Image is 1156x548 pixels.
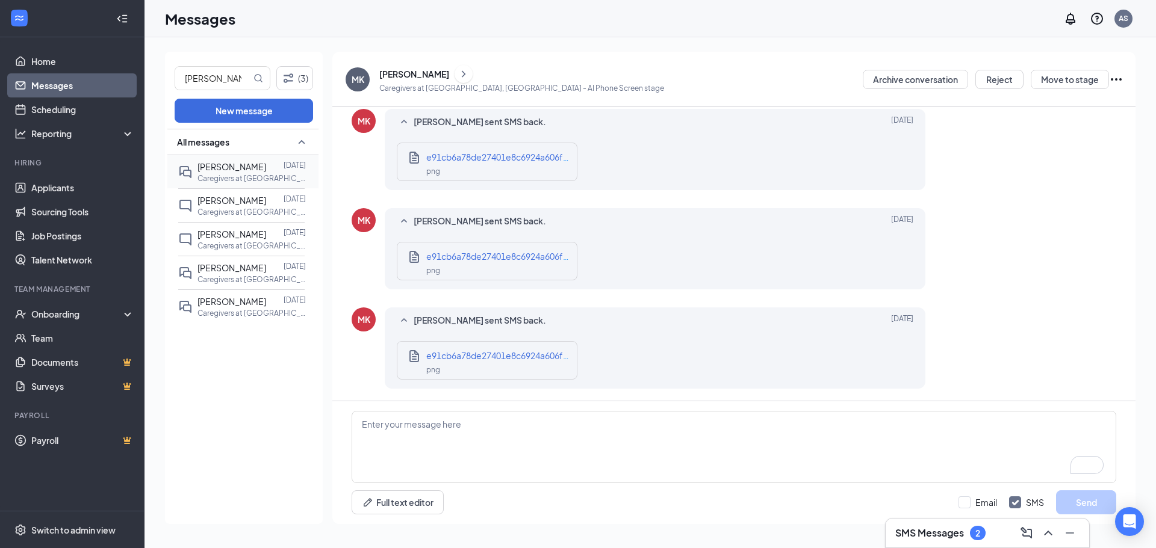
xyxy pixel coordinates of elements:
a: DocumentsCrown [31,350,134,374]
svg: Pen [362,496,374,508]
svg: SmallChevronUp [397,115,411,129]
div: Onboarding [31,308,124,320]
a: Talent Network [31,248,134,272]
button: Archive conversation [863,70,968,89]
span: [PERSON_NAME] [197,195,266,206]
span: e91cb6a78de27401e8c6924a606f6cde.png [426,350,601,361]
p: [DATE] [284,295,306,305]
span: e91cb6a78de27401e8c6924a606f6cde.png [426,251,601,262]
a: SurveysCrown [31,374,134,398]
svg: QuestionInfo [1090,11,1104,26]
p: [DATE] [284,160,306,170]
span: e91cb6a78de27401e8c6924a606f6cde.png [426,152,601,162]
svg: SmallChevronUp [397,214,411,229]
button: ChevronUp [1039,523,1058,543]
svg: Filter [281,71,296,85]
div: Open Intercom Messenger [1115,507,1144,536]
p: [DATE] [284,194,306,204]
p: Caregivers at [GEOGRAPHIC_DATA] SD - [GEOGRAPHIC_DATA] [197,241,306,251]
svg: Analysis [14,128,26,140]
span: [DATE] [891,115,913,129]
h3: SMS Messages [895,526,964,540]
p: Caregivers at [GEOGRAPHIC_DATA], [GEOGRAPHIC_DATA] [197,308,306,318]
p: Caregivers at [GEOGRAPHIC_DATA], [GEOGRAPHIC_DATA] [197,207,306,217]
span: All messages [177,136,229,148]
div: AS [1119,13,1128,23]
svg: DoubleChat [178,300,193,314]
span: [PERSON_NAME] [197,161,266,172]
button: Send [1056,490,1116,514]
span: [PERSON_NAME] sent SMS back. [414,115,546,129]
p: Caregivers at [GEOGRAPHIC_DATA], [GEOGRAPHIC_DATA] [197,274,306,285]
div: MK [358,214,370,226]
div: [PERSON_NAME] [379,68,449,80]
span: [DATE] [891,214,913,229]
svg: ChatInactive [178,199,193,213]
textarea: To enrich screen reader interactions, please activate Accessibility in Grammarly extension settings [352,411,1116,483]
svg: ComposeMessage [1019,526,1034,540]
button: ComposeMessage [1017,523,1036,543]
svg: Ellipses [1109,72,1123,87]
svg: WorkstreamLogo [13,12,25,24]
svg: Notifications [1063,11,1078,26]
svg: ChevronRight [458,67,470,81]
div: MK [352,73,364,85]
input: Search [175,67,251,90]
a: Applicants [31,176,134,200]
a: Messages [31,73,134,97]
span: [DATE] [891,313,913,328]
h1: Messages [165,8,235,29]
a: Job Postings [31,224,134,248]
div: Hiring [14,158,132,168]
p: [DATE] [284,227,306,238]
a: Scheduling [31,97,134,122]
button: New message [175,99,313,123]
span: [PERSON_NAME] [197,229,266,239]
a: Home [31,49,134,73]
div: Reporting [31,128,135,140]
button: Filter (3) [276,66,314,90]
button: Reject [975,70,1024,89]
svg: Document [407,250,421,264]
svg: Settings [14,524,26,536]
span: png [426,167,440,176]
svg: Minimize [1063,526,1077,540]
svg: DoubleChat [178,266,193,280]
span: [PERSON_NAME] [197,296,266,307]
span: [PERSON_NAME] sent SMS back. [414,214,546,229]
svg: Document [407,349,421,363]
div: 2 [975,528,980,538]
div: Switch to admin view [31,524,116,536]
button: ChevronRight [455,65,473,83]
a: Documente91cb6a78de27401e8c6924a606f6cde.pngpng [407,150,571,173]
button: Full text editorPen [352,490,444,514]
a: Documente91cb6a78de27401e8c6924a606f6cde.pngpng [407,250,571,272]
div: MK [358,115,370,127]
svg: Collapse [116,13,128,25]
div: Team Management [14,284,132,294]
svg: SmallChevronUp [294,135,309,149]
span: [PERSON_NAME] sent SMS back. [414,313,546,328]
button: Minimize [1060,523,1080,543]
span: png [426,365,440,374]
span: [PERSON_NAME] [197,262,266,273]
svg: UserCheck [14,308,26,320]
div: Payroll [14,410,132,420]
svg: ChatInactive [178,232,193,247]
a: PayrollCrown [31,428,134,452]
div: MK [358,313,370,325]
p: Caregivers at [GEOGRAPHIC_DATA] SD - [GEOGRAPHIC_DATA] [197,173,306,183]
a: Sourcing Tools [31,200,134,224]
svg: ChevronUp [1041,526,1055,540]
span: png [426,266,440,275]
p: [DATE] [284,261,306,271]
button: Move to stage [1031,70,1109,89]
svg: Document [407,150,421,165]
svg: DoubleChat [178,165,193,179]
svg: MagnifyingGlass [253,73,263,83]
svg: SmallChevronUp [397,313,411,328]
a: Team [31,326,134,350]
a: Documente91cb6a78de27401e8c6924a606f6cde.pngpng [407,349,571,372]
p: Caregivers at [GEOGRAPHIC_DATA], [GEOGRAPHIC_DATA] - AI Phone Screen stage [379,83,664,93]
